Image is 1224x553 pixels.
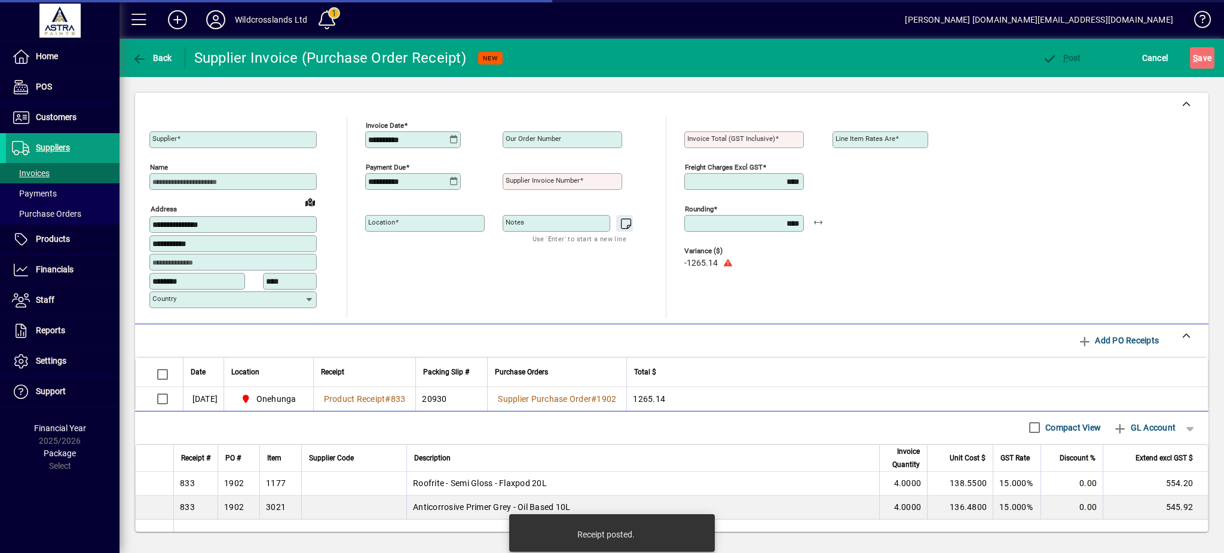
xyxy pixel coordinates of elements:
td: 15.000% [993,496,1041,520]
span: Invoice Quantity [887,445,920,471]
button: Back [129,47,175,69]
span: Payments [12,189,57,198]
span: Home [36,51,58,61]
td: Anticorrosive Primer Grey - Oil Based 10L [406,496,879,520]
span: Products [36,234,70,244]
a: Settings [6,346,120,376]
span: # [591,394,596,404]
mat-label: Country [152,294,176,303]
td: 1902 [218,496,259,520]
a: POS [6,72,120,102]
a: Staff [6,285,120,315]
button: Post [1039,47,1084,69]
mat-label: Notes [506,218,524,226]
span: Variance ($) [684,247,756,255]
mat-label: Invoice date [366,121,404,130]
a: Home [6,42,120,72]
a: Payments [6,183,120,204]
span: GL Account [1113,418,1176,437]
button: Profile [197,9,235,30]
td: 4.0000 [879,496,927,520]
a: View on map [301,192,320,211]
span: S [1193,53,1198,63]
div: Packing Slip # [423,365,480,379]
button: GL Account [1107,417,1182,438]
span: Onehunga [256,393,296,405]
td: Roofrite - Semi Gloss - Flaxpod 20L [406,472,879,496]
span: Date [191,365,206,379]
span: Back [132,53,172,63]
mat-hint: Use 'Enter' to start a new line [533,232,626,245]
span: 1902 [596,394,616,404]
span: Add PO Receipts [1078,331,1159,350]
td: 545.92 [1103,496,1208,520]
span: Reports [36,325,65,335]
span: Purchase Orders [12,209,81,219]
mat-label: Location [368,218,395,226]
td: 136.4800 [927,496,993,520]
span: 833 [391,394,406,404]
div: Wildcrosslands Ltd [235,10,307,29]
span: Staff [36,295,54,305]
span: Location [231,365,259,379]
span: Extend excl GST $ [1136,451,1193,465]
span: Packing Slip # [423,365,469,379]
a: Products [6,225,120,254]
span: POS [36,82,52,91]
td: 20930 [415,387,487,411]
button: Save [1190,47,1214,69]
td: 554.20 [1103,472,1208,496]
a: Knowledge Base [1185,2,1209,41]
a: Reports [6,316,120,346]
div: 1177 [266,477,286,489]
span: Settings [36,356,66,365]
span: Description [414,451,451,465]
span: NEW [483,54,498,62]
span: Invoices [12,168,50,178]
a: Purchase Orders [6,204,120,224]
span: ave [1193,48,1211,67]
div: Supplier Invoice (Purchase Order Receipt) [194,48,466,67]
span: Receipt # [181,451,210,465]
td: 0.00 [1041,472,1103,496]
mat-label: Supplier [152,134,177,143]
a: Support [6,377,120,407]
span: P [1063,53,1069,63]
span: Supplier Code [309,451,354,465]
span: Customers [36,112,76,122]
mat-label: Payment due [366,163,406,171]
mat-label: Line item rates are [836,134,895,143]
mat-label: Supplier invoice number [506,176,580,185]
div: Total $ [634,365,1193,379]
a: Supplier Purchase Order#1902 [494,392,620,405]
a: Financials [6,255,120,285]
span: Financials [36,265,74,274]
div: Receipt [321,365,409,379]
span: Total $ [634,365,656,379]
span: Unit Cost $ [950,451,986,465]
td: 833 [173,472,218,496]
span: Cancel [1142,48,1168,67]
div: [PERSON_NAME] [DOMAIN_NAME][EMAIL_ADDRESS][DOMAIN_NAME] [905,10,1173,29]
mat-label: Freight charges excl GST [685,163,763,171]
span: GST Rate [1000,451,1030,465]
span: Product Receipt [324,394,385,404]
span: Receipt [321,365,344,379]
span: # [385,394,390,404]
span: [DATE] [192,393,218,405]
span: ost [1042,53,1081,63]
span: Purchase Orders [495,365,548,379]
td: 833 [173,496,218,520]
span: Support [36,386,66,396]
app-page-header-button: Back [120,47,185,69]
div: Receipt posted. [577,529,635,540]
mat-label: Our order number [506,134,561,143]
td: 1265.14 [626,387,1208,411]
mat-label: Invoice Total (GST inclusive) [687,134,775,143]
label: Compact View [1043,422,1101,434]
button: Add [158,9,197,30]
mat-label: Name [150,163,168,171]
div: 3021 [266,501,286,513]
div: Date [191,365,216,379]
td: 0.00 [1041,496,1103,520]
